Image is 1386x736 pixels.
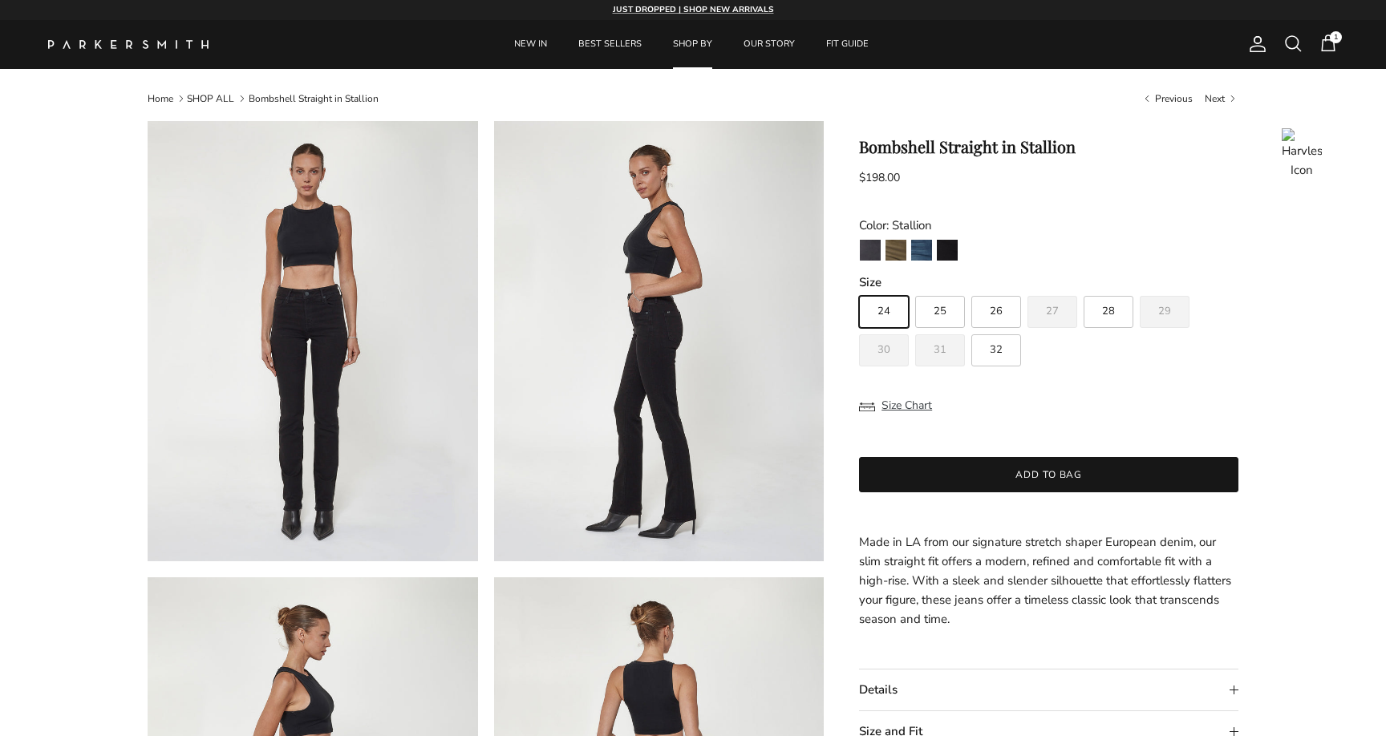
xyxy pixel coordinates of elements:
a: Home [148,92,173,105]
span: 25 [934,306,946,317]
span: 26 [990,306,1003,317]
legend: Size [859,274,881,291]
span: 27 [1046,306,1059,317]
div: Color: Stallion [859,216,1238,235]
img: Point Break [860,240,881,261]
a: Account [1242,34,1267,54]
a: Point Break [859,239,881,266]
a: Stallion [936,239,958,266]
span: 29 [1158,306,1171,317]
img: Parker Smith [48,40,209,49]
span: $198.00 [859,170,900,185]
span: 30 [877,345,890,355]
a: Next [1205,91,1238,105]
button: Size Chart [859,390,932,421]
label: Sold out [1140,296,1189,328]
button: Add to bag [859,457,1238,492]
a: Bombshell Straight in Stallion [249,92,379,105]
span: Next [1205,92,1225,105]
a: Army [885,239,907,266]
a: NEW IN [500,20,561,69]
span: 32 [990,345,1003,355]
img: Army [885,240,906,261]
a: JUST DROPPED | SHOP NEW ARRIVALS [613,3,774,15]
span: Made in LA from our signature stretch shaper European denim, our slim straight fit offers a moder... [859,534,1231,627]
span: 1 [1330,31,1342,43]
h1: Bombshell Straight in Stallion [859,137,1238,156]
span: 28 [1102,306,1115,317]
a: SHOP ALL [187,92,234,105]
label: Sold out [915,334,965,366]
span: Previous [1155,92,1193,105]
div: Primary [239,20,1144,69]
a: OUR STORY [729,20,809,69]
label: Sold out [859,334,909,366]
img: Stallion [937,240,958,261]
span: 31 [934,345,946,355]
label: Sold out [1027,296,1077,328]
nav: Breadcrumbs [148,91,1238,105]
a: La Jolla [910,239,933,266]
img: La Jolla [911,240,932,261]
a: FIT GUIDE [812,20,883,69]
a: 1 [1319,34,1338,55]
span: 24 [877,306,890,317]
strong: JUST DROPPED | SHOP NEW ARRIVALS [613,4,774,15]
a: Previous [1141,91,1193,105]
a: BEST SELLERS [564,20,656,69]
a: SHOP BY [659,20,727,69]
summary: Details [859,669,1238,710]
